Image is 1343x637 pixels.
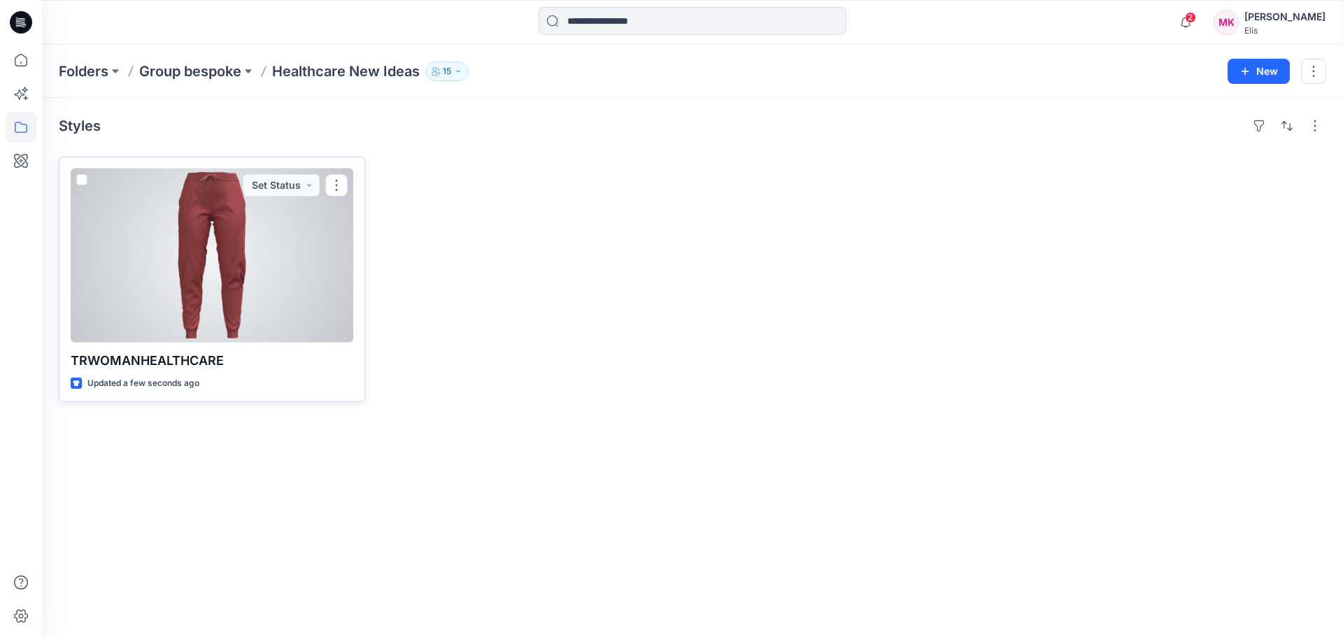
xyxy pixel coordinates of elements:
h4: Styles [59,117,101,134]
p: Updated a few seconds ago [87,376,199,391]
a: Group bespoke [139,62,241,81]
p: 15 [443,64,451,79]
p: Healthcare New Ideas [272,62,420,81]
div: MK [1214,10,1239,35]
div: Elis [1244,25,1326,36]
button: New [1228,59,1290,84]
p: TRWOMANHEALTHCARE [71,351,353,371]
span: 2 [1185,12,1196,23]
a: Folders [59,62,108,81]
a: TRWOMANHEALTHCARE [71,169,353,343]
div: [PERSON_NAME] [1244,8,1326,25]
button: 15 [425,62,469,81]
